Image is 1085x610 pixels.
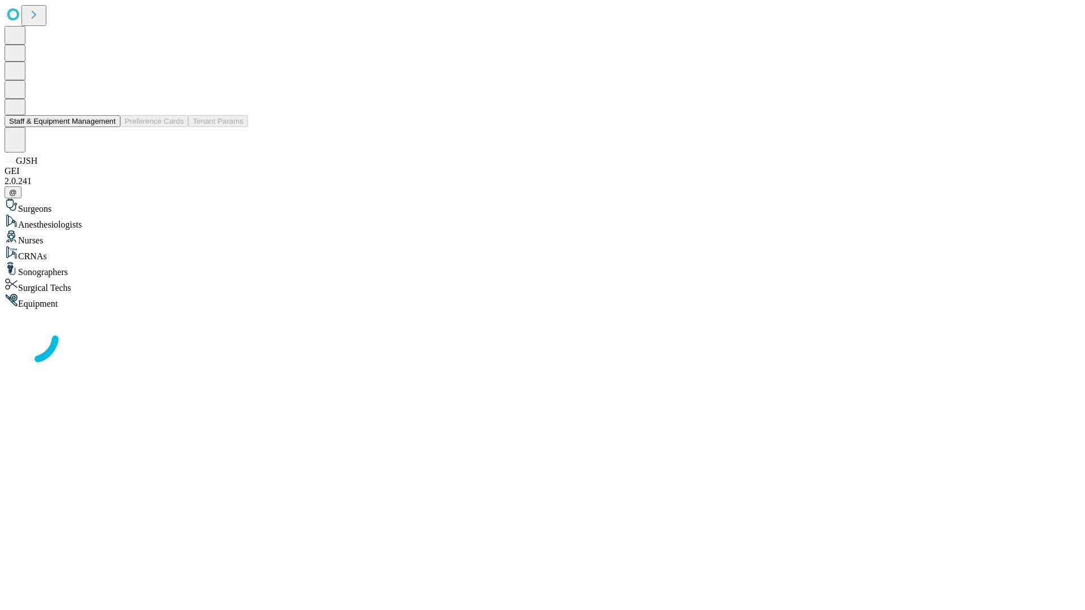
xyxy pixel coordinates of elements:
[5,176,1080,186] div: 2.0.241
[5,198,1080,214] div: Surgeons
[5,214,1080,230] div: Anesthesiologists
[5,115,120,127] button: Staff & Equipment Management
[5,262,1080,277] div: Sonographers
[5,166,1080,176] div: GEI
[9,188,17,197] span: @
[5,293,1080,309] div: Equipment
[5,246,1080,262] div: CRNAs
[16,156,37,165] span: GJSH
[188,115,248,127] button: Tenant Params
[5,277,1080,293] div: Surgical Techs
[120,115,188,127] button: Preference Cards
[5,230,1080,246] div: Nurses
[5,186,21,198] button: @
